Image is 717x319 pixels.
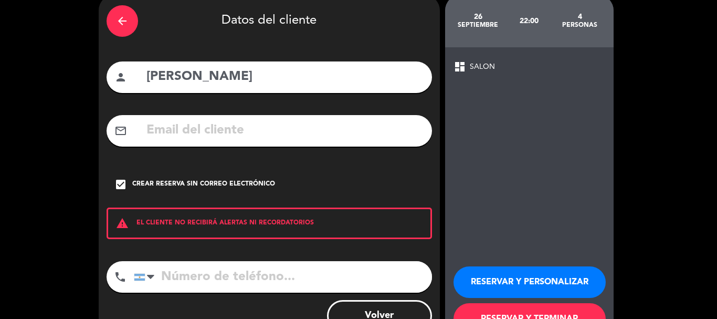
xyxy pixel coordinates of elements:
i: check_box [114,178,127,191]
button: RESERVAR Y PERSONALIZAR [454,266,606,298]
div: 22:00 [503,3,554,39]
div: personas [554,21,605,29]
div: Argentina: +54 [134,262,159,292]
div: EL CLIENTE NO RECIBIRÁ ALERTAS NI RECORDATORIOS [107,208,432,239]
i: arrow_back [116,15,129,27]
div: Datos del cliente [107,3,432,39]
input: Número de teléfono... [134,261,432,293]
input: Email del cliente [145,120,424,141]
input: Nombre del cliente [145,66,424,88]
i: warning [108,217,136,230]
div: 4 [554,13,605,21]
span: dashboard [454,60,466,73]
div: Crear reserva sin correo electrónico [132,179,275,190]
div: 26 [453,13,504,21]
i: person [114,71,127,84]
i: phone [114,271,126,283]
i: mail_outline [114,125,127,137]
div: septiembre [453,21,504,29]
span: SALON [470,61,495,73]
